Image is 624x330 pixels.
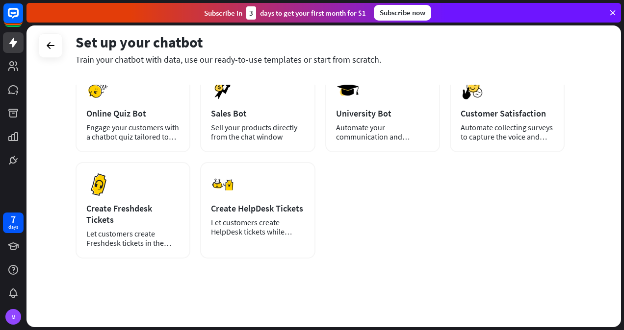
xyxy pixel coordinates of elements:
div: Subscribe in days to get your first month for $1 [204,6,366,20]
div: Train your chatbot with data, use our ready-to-use templates or start from scratch. [76,54,565,65]
div: Customer Satisfaction [461,108,554,119]
div: Automate collecting surveys to capture the voice and opinions of your customers. [461,123,554,141]
div: Subscribe now [374,5,431,21]
div: University Bot [336,108,429,119]
div: Automate your communication and admission process. [336,123,429,141]
div: days [8,224,18,231]
div: 3 [246,6,256,20]
div: Set up your chatbot [76,33,565,51]
a: 7 days [3,212,24,233]
div: Sales Bot [211,108,304,119]
div: 7 [11,215,16,224]
div: Engage your customers with a chatbot quiz tailored to your needs. [86,123,180,141]
div: Online Quiz Bot [86,108,180,119]
div: Create HelpDesk Tickets [211,203,304,214]
div: Let customers create HelpDesk tickets while chatting with your chatbot. [211,218,304,236]
div: Create Freshdesk Tickets [86,203,180,225]
div: M [5,309,21,325]
div: Sell your products directly from the chat window [211,123,304,141]
div: Let customers create Freshdesk tickets in the [GEOGRAPHIC_DATA]. [86,229,180,248]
